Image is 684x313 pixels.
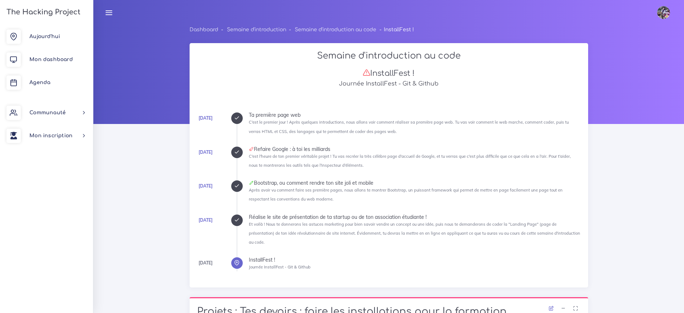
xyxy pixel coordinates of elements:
[197,51,581,61] h2: Semaine d'introduction au code
[4,8,80,16] h3: The Hacking Project
[199,259,213,267] div: [DATE]
[249,264,311,270] small: Journée InstallFest - Git & Github
[249,120,569,134] small: C'est le premier jour ! Après quelques introductions, nous allons voir comment réaliser sa premiè...
[249,112,581,118] div: Ta première page web
[199,183,213,189] a: [DATE]
[197,69,581,78] h3: InstallFest !
[376,25,414,34] li: InstallFest !
[227,27,286,32] a: Semaine d'introduction
[29,34,60,39] span: Aujourd'hui
[249,154,571,168] small: C'est l'heure de ton premier véritable projet ! Tu vas recréer la très célèbre page d'accueil de ...
[190,27,218,32] a: Dashboard
[197,80,581,87] h5: Journée InstallFest - Git & Github
[29,133,73,138] span: Mon inscription
[249,188,563,202] small: Après avoir vu comment faire ses première pages, nous allons te montrer Bootstrap, un puissant fr...
[29,80,50,85] span: Agenda
[249,180,581,185] div: Bootstrap, ou comment rendre ton site joli et mobile
[249,215,581,220] div: Réalise le site de présentation de ta startup ou de ton association étudiante !
[29,110,66,115] span: Communauté
[199,149,213,155] a: [DATE]
[29,57,73,62] span: Mon dashboard
[249,257,581,262] div: InstallFest !
[657,6,670,19] img: eg54bupqcshyolnhdacp.jpg
[249,147,581,152] div: Refaire Google : à toi les milliards
[199,217,213,223] a: [DATE]
[249,222,580,245] small: Et voilà ! Nous te donnerons les astuces marketing pour bien savoir vendre un concept ou une idée...
[295,27,376,32] a: Semaine d'introduction au code
[199,115,213,121] a: [DATE]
